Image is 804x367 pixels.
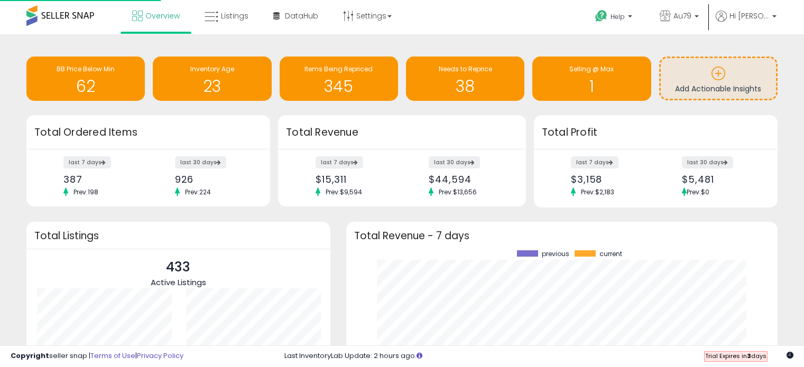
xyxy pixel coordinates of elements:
span: previous [542,250,569,258]
label: last 7 days [63,156,111,168]
a: Inventory Age 23 [153,57,271,101]
label: last 30 days [175,156,226,168]
span: Prev: 198 [68,187,104,196]
span: Hi [PERSON_NAME] [729,11,769,21]
h3: Total Ordered Items [34,125,262,140]
div: $15,311 [316,174,394,185]
span: Prev: $13,656 [433,187,482,196]
span: Prev: $2,183 [576,187,620,196]
span: Selling @ Max [569,64,614,73]
span: Au79 [673,11,691,21]
span: BB Price Below Min [57,64,115,73]
i: Get Help [595,10,608,23]
strong: Copyright [11,351,49,361]
a: Add Actionable Insights [661,58,776,99]
a: Hi [PERSON_NAME] [716,11,777,34]
span: Help [611,12,625,21]
b: 3 [747,352,751,360]
h1: 1 [538,78,645,95]
div: seller snap | | [11,351,183,361]
div: $5,481 [682,174,759,185]
div: 926 [175,174,252,185]
a: BB Price Below Min 62 [26,57,145,101]
span: Trial Expires in days [705,352,766,360]
span: Listings [221,11,248,21]
span: Prev: $9,594 [320,187,367,196]
label: last 7 days [571,156,618,168]
span: Prev: 224 [180,187,216,196]
h3: Total Revenue [286,125,518,140]
h1: 345 [285,78,393,95]
span: Active Listings [151,277,206,288]
h3: Total Profit [542,125,770,140]
span: Inventory Age [190,64,234,73]
label: last 30 days [682,156,733,168]
div: Last InventoryLab Update: 2 hours ago. [284,351,793,361]
span: current [599,250,622,258]
a: Items Being Repriced 345 [280,57,398,101]
div: $44,594 [429,174,507,185]
a: Privacy Policy [137,351,183,361]
span: Items Being Repriced [304,64,373,73]
h1: 38 [411,78,519,95]
span: Needs to Reprice [439,64,492,73]
label: last 30 days [429,156,480,168]
span: DataHub [285,11,318,21]
div: $3,158 [571,174,648,185]
a: Terms of Use [90,351,135,361]
a: Help [587,2,643,34]
div: 387 [63,174,140,185]
span: Overview [145,11,180,21]
a: Needs to Reprice 38 [406,57,524,101]
a: Selling @ Max 1 [532,57,651,101]
span: Add Actionable Insights [675,83,761,94]
h1: 23 [158,78,266,95]
label: last 7 days [316,156,363,168]
h1: 62 [32,78,140,95]
p: 433 [151,257,206,277]
h3: Total Revenue - 7 days [354,232,770,240]
i: Click here to read more about un-synced listings. [417,352,422,359]
h3: Total Listings [34,232,322,240]
span: Prev: $0 [687,187,709,196]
